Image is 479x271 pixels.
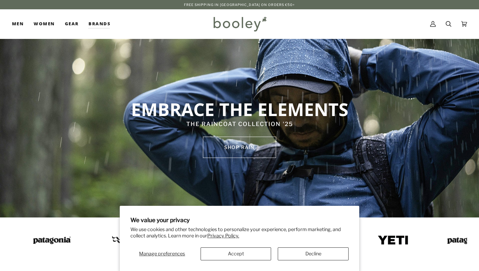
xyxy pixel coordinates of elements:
a: Brands [83,9,115,39]
a: Men [12,9,29,39]
p: We use cookies and other technologies to personalize your experience, perform marketing, and coll... [130,226,349,239]
span: Manage preferences [139,251,185,257]
p: EMBRACE THE ELEMENTS [99,98,380,120]
button: Decline [278,247,349,260]
span: Men [12,21,24,27]
span: Gear [65,21,79,27]
a: Women [29,9,60,39]
span: Women [34,21,55,27]
button: Accept [201,247,271,260]
a: Privacy Policy. [207,233,239,239]
span: Brands [88,21,110,27]
h2: We value your privacy [130,216,349,223]
a: Gear [60,9,84,39]
p: THE RAINCOAT COLLECTION '25 [99,120,380,129]
a: SHOP rain [203,137,276,158]
button: Manage preferences [130,247,194,260]
img: Booley [211,14,269,34]
p: Free Shipping in [GEOGRAPHIC_DATA] on Orders €50+ [184,2,295,7]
